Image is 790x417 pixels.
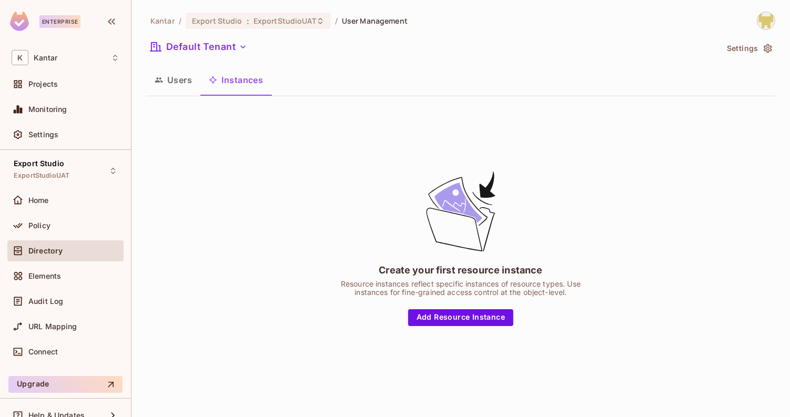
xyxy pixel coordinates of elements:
button: Instances [200,67,271,93]
span: K [12,50,28,65]
span: Directory [28,247,63,255]
span: Export Studio [14,159,64,168]
button: Settings [723,40,775,57]
span: Monitoring [28,105,67,114]
span: Export Studio [192,16,242,26]
span: URL Mapping [28,322,77,331]
span: Elements [28,272,61,280]
span: User Management [342,16,408,26]
span: Workspace: Kantar [34,54,57,62]
button: Default Tenant [146,38,251,55]
span: Audit Log [28,297,63,306]
button: Add Resource Instance [408,309,513,326]
span: ExportStudioUAT [14,171,69,180]
button: Upgrade [8,376,123,393]
span: : [246,17,250,25]
span: ExportStudioUAT [254,16,316,26]
span: Home [28,196,49,205]
li: / [179,16,181,26]
li: / [335,16,338,26]
img: SReyMgAAAABJRU5ErkJggg== [10,12,29,31]
div: Create your first resource instance [379,263,542,277]
span: Policy [28,221,50,230]
div: Enterprise [39,15,80,28]
span: Settings [28,130,58,139]
span: Projects [28,80,58,88]
div: Resource instances reflect specific instances of resource types. Use instances for fine-grained a... [329,280,592,297]
span: the active workspace [150,16,175,26]
span: Connect [28,348,58,356]
img: Girishankar.VP@kantar.com [757,12,775,29]
button: Users [146,67,200,93]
